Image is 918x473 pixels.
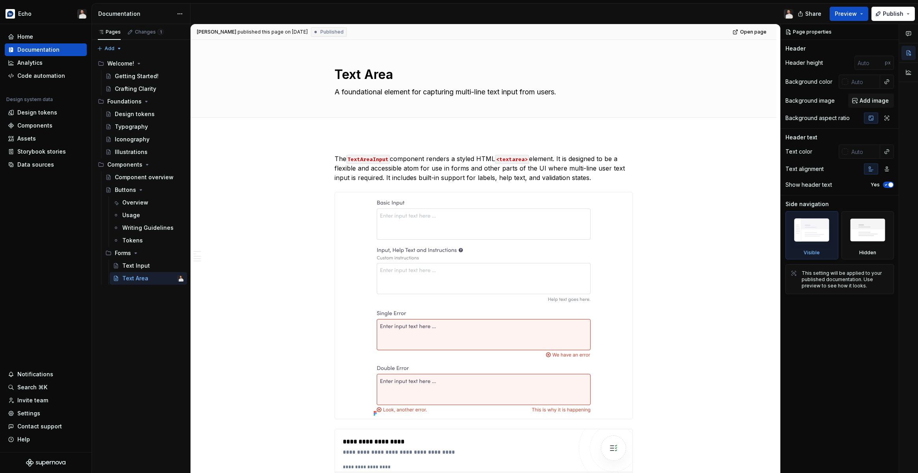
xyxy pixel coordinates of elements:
div: Overview [122,199,148,206]
a: Code automation [5,69,87,82]
a: Overview [110,196,187,209]
div: Header height [785,59,823,67]
div: Assets [17,135,36,143]
button: Notifications [5,368,87,381]
input: Auto [854,56,885,70]
div: Background aspect ratio [785,114,850,122]
div: Echo [18,10,32,18]
button: Add [95,43,124,54]
div: Text Area [122,274,148,282]
a: Buttons [102,184,187,196]
span: Publish [883,10,903,18]
div: Background color [785,78,832,86]
div: Components [95,158,187,171]
button: Search ⌘K [5,381,87,394]
button: Contact support [5,420,87,433]
code: <textarea> [495,155,529,164]
a: Design tokens [5,106,87,119]
a: Assets [5,132,87,145]
a: Tokens [110,234,187,247]
span: 1 [157,29,164,35]
a: Crafting Clarity [102,83,187,95]
textarea: A foundational element for capturing multi-line text input from users. [333,86,631,98]
div: Pages [98,29,121,35]
div: Show header text [785,181,832,189]
textarea: Text Area [333,65,631,84]
input: Auto [848,145,880,159]
div: Foundations [95,95,187,108]
code: TextAreaInput [346,155,390,164]
a: Text Input [110,259,187,272]
div: Hidden [859,250,876,256]
div: Writing Guidelines [122,224,174,232]
div: Side navigation [785,200,829,208]
div: Storybook stories [17,148,66,156]
div: Welcome! [107,60,134,68]
img: Ben Alexander [178,275,184,282]
label: Yes [871,182,880,188]
div: Home [17,33,33,41]
div: Typography [115,123,148,131]
a: Settings [5,407,87,420]
div: Getting Started! [115,72,159,80]
div: Text color [785,148,812,156]
button: Help [5,433,87,446]
span: Add image [860,97,889,105]
span: Open page [740,29,767,35]
div: Foundations [107,98,142,105]
div: published this page on [DATE] [237,29,308,35]
p: The component renders a styled HTML element. It is designed to be a flexible and accessible atom ... [335,154,633,182]
span: [PERSON_NAME] [197,29,236,35]
button: Publish [871,7,915,21]
div: Invite team [17,396,48,404]
div: Data sources [17,161,54,169]
a: Design tokens [102,108,187,120]
img: d177ba8e-e3fd-4a4c-acd4-2f63079db987.png [6,9,15,19]
a: Supernova Logo [26,459,65,467]
div: Header text [785,133,817,141]
button: Add image [848,94,894,108]
a: Storybook stories [5,145,87,158]
div: Help [17,435,30,443]
div: Text alignment [785,165,824,173]
div: Components [107,161,142,169]
div: Usage [122,211,140,219]
img: Ben Alexander [77,9,87,19]
a: Text AreaBen Alexander [110,272,187,285]
img: Ben Alexander [784,9,793,19]
div: Header [785,45,806,53]
a: Home [5,30,87,43]
button: EchoBen Alexander [2,5,90,22]
div: Design tokens [115,110,155,118]
input: Auto [848,75,880,89]
button: Share [794,7,826,21]
div: Component overview [115,173,174,181]
a: Iconography [102,133,187,146]
a: Invite team [5,394,87,407]
a: Open page [730,26,770,38]
div: Crafting Clarity [115,85,156,93]
div: Design system data [6,96,53,103]
div: Design tokens [17,109,57,116]
button: Preview [830,7,868,21]
a: Getting Started! [102,70,187,83]
span: Preview [835,10,857,18]
div: Contact support [17,422,62,430]
div: Analytics [17,59,43,67]
a: Typography [102,120,187,133]
div: This setting will be applied to your published documentation. Use preview to see how it looks. [802,270,889,289]
div: Iconography [115,135,150,143]
div: Forms [102,247,187,259]
div: Text Input [122,262,150,270]
div: Notifications [17,370,53,378]
a: Usage [110,209,187,221]
div: Buttons [115,186,136,194]
div: Illustrations [115,148,148,156]
div: Visible [785,211,838,259]
a: Documentation [5,43,87,56]
div: Forms [115,249,131,257]
div: Page tree [95,57,187,285]
div: Documentation [17,46,60,54]
div: Code automation [17,72,65,80]
div: Search ⌘K [17,383,47,391]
